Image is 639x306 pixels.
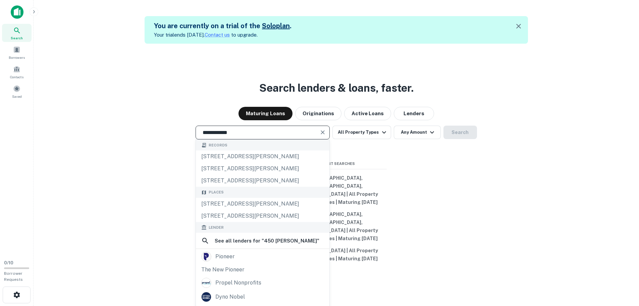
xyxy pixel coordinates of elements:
span: 0 / 10 [4,260,13,265]
img: capitalize-icon.png [11,5,23,19]
button: Active Loans [344,107,391,120]
div: [STREET_ADDRESS][PERSON_NAME] [196,163,329,175]
iframe: Chat Widget [605,252,639,285]
div: dyno nobel [215,292,245,302]
h5: You are currently on a trial of the . [154,21,291,31]
a: pioneer [196,250,329,264]
span: Contacts [10,74,23,80]
button: [GEOGRAPHIC_DATA], [GEOGRAPHIC_DATA], [GEOGRAPHIC_DATA] | All Property Types | All Types | Maturi... [286,172,387,208]
a: Borrowers [2,43,32,61]
a: Contacts [2,63,32,81]
button: All Property Types [332,126,391,139]
button: [GEOGRAPHIC_DATA] | All Property Types | All Types | Maturing [DATE] [286,245,387,265]
a: Contact us [205,32,230,38]
span: Lender [209,225,224,230]
span: Records [209,142,227,148]
img: picture [202,252,211,261]
button: Lenders [394,107,434,120]
button: [GEOGRAPHIC_DATA], [GEOGRAPHIC_DATA], [GEOGRAPHIC_DATA] | All Property Types | All Types | Maturi... [286,208,387,245]
button: Any Amount [394,126,441,139]
a: the new pioneer [196,264,329,276]
h6: See all lenders for " 450 [PERSON_NAME] " [215,237,319,245]
div: [STREET_ADDRESS][PERSON_NAME] [196,210,329,222]
div: [STREET_ADDRESS][PERSON_NAME] [196,198,329,210]
div: the new pioneer [201,266,245,274]
span: Places [209,189,224,195]
a: Search [2,24,32,42]
p: Your trial ends [DATE]. to upgrade. [154,31,291,39]
div: [STREET_ADDRESS][PERSON_NAME] [196,175,329,187]
img: picture [202,278,211,288]
span: Saved [12,94,22,99]
span: Borrowers [9,55,25,60]
div: [STREET_ADDRESS][PERSON_NAME] [196,150,329,163]
a: Saved [2,82,32,100]
h3: Search lenders & loans, faster. [259,80,414,96]
span: Search [11,35,23,41]
span: Borrower Requests [4,271,23,282]
div: pioneer [215,252,235,262]
div: propel nonprofits [215,278,261,288]
span: Recent Searches [286,161,387,167]
button: Originations [295,107,341,120]
button: Maturing Loans [238,107,292,120]
a: dyno nobel [196,290,329,304]
a: propel nonprofits [196,276,329,290]
button: Clear [318,128,327,137]
img: picture [202,292,211,302]
a: Soloplan [262,22,290,30]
